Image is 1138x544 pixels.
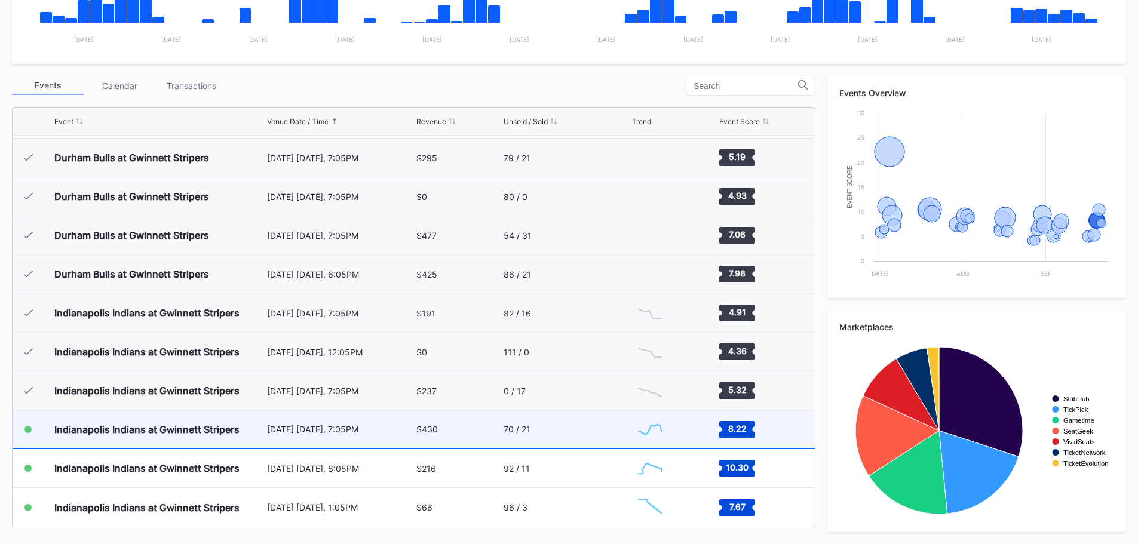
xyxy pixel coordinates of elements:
[54,152,209,164] div: Durham Bulls at Gwinnett Stripers
[728,423,746,433] text: 8.22
[1063,460,1108,467] text: TicketEvolution
[504,269,531,279] div: 86 / 21
[857,159,864,166] text: 20
[267,308,414,318] div: [DATE] [DATE], 7:05PM
[267,117,329,126] div: Venue Date / Time
[839,107,1114,286] svg: Chart title
[869,270,889,277] text: [DATE]
[54,307,240,319] div: Indianapolis Indians at Gwinnett Stripers
[54,117,73,126] div: Event
[335,36,355,43] text: [DATE]
[1063,438,1095,445] text: VividSeats
[729,268,746,278] text: 7.98
[84,76,155,95] div: Calendar
[1063,406,1088,413] text: TickPick
[728,346,746,356] text: 4.36
[416,347,427,357] div: $0
[504,153,530,163] div: 79 / 21
[729,501,745,511] text: 7.67
[632,117,651,126] div: Trend
[267,502,414,512] div: [DATE] [DATE], 1:05PM
[632,298,668,328] svg: Chart title
[632,376,668,405] svg: Chart title
[858,208,864,215] text: 10
[416,269,437,279] div: $425
[12,76,84,95] div: Events
[504,308,531,318] div: 82 / 16
[632,414,668,444] svg: Chart title
[771,36,790,43] text: [DATE]
[504,424,530,434] div: 70 / 21
[857,109,864,116] text: 30
[416,308,435,318] div: $191
[267,153,414,163] div: [DATE] [DATE], 7:05PM
[54,346,240,358] div: Indianapolis Indians at Gwinnett Stripers
[504,117,548,126] div: Unsold / Sold
[1063,395,1090,402] text: StubHub
[858,183,864,190] text: 15
[632,259,668,289] svg: Chart title
[1063,417,1094,424] text: Gametime
[839,322,1114,332] div: Marketplaces
[54,502,240,514] div: Indianapolis Indians at Gwinnett Stripers
[728,190,746,201] text: 4.93
[416,230,437,241] div: $477
[54,190,209,202] div: Durham Bulls at Gwinnett Stripers
[504,386,526,396] div: 0 / 17
[728,385,746,395] text: 5.32
[683,36,703,43] text: [DATE]
[504,347,529,357] div: 111 / 0
[632,493,668,523] svg: Chart title
[1041,270,1051,277] text: Sep
[504,463,530,474] div: 92 / 11
[54,385,240,397] div: Indianapolis Indians at Gwinnett Stripers
[54,462,240,474] div: Indianapolis Indians at Gwinnett Stripers
[267,269,414,279] div: [DATE] [DATE], 6:05PM
[74,36,94,43] text: [DATE]
[267,347,414,357] div: [DATE] [DATE], 12:05PM
[719,117,760,126] div: Event Score
[504,230,532,241] div: 54 / 31
[632,453,668,483] svg: Chart title
[416,192,427,202] div: $0
[416,153,437,163] div: $295
[155,76,227,95] div: Transactions
[1063,449,1106,456] text: TicketNetwork
[861,257,864,265] text: 0
[632,143,668,173] svg: Chart title
[694,81,798,91] input: Search
[510,36,529,43] text: [DATE]
[504,192,527,202] div: 80 / 0
[726,462,749,472] text: 10.30
[861,233,864,240] text: 5
[504,502,527,512] div: 96 / 3
[416,502,432,512] div: $66
[267,386,414,396] div: [DATE] [DATE], 7:05PM
[858,36,878,43] text: [DATE]
[857,134,864,141] text: 25
[267,230,414,241] div: [DATE] [DATE], 7:05PM
[54,423,240,435] div: Indianapolis Indians at Gwinnett Stripers
[54,229,209,241] div: Durham Bulls at Gwinnett Stripers
[161,36,181,43] text: [DATE]
[248,36,268,43] text: [DATE]
[839,88,1114,98] div: Events Overview
[416,424,438,434] div: $430
[632,337,668,367] svg: Chart title
[846,165,853,208] text: Event Score
[422,36,442,43] text: [DATE]
[416,386,437,396] div: $237
[1032,36,1051,43] text: [DATE]
[596,36,616,43] text: [DATE]
[632,182,668,211] svg: Chart title
[729,152,746,162] text: 5.19
[729,229,746,239] text: 7.06
[416,463,436,474] div: $216
[956,270,969,277] text: Aug
[632,220,668,250] svg: Chart title
[1063,428,1093,435] text: SeatGeek
[267,424,414,434] div: [DATE] [DATE], 7:05PM
[839,341,1114,520] svg: Chart title
[416,117,446,126] div: Revenue
[267,192,414,202] div: [DATE] [DATE], 7:05PM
